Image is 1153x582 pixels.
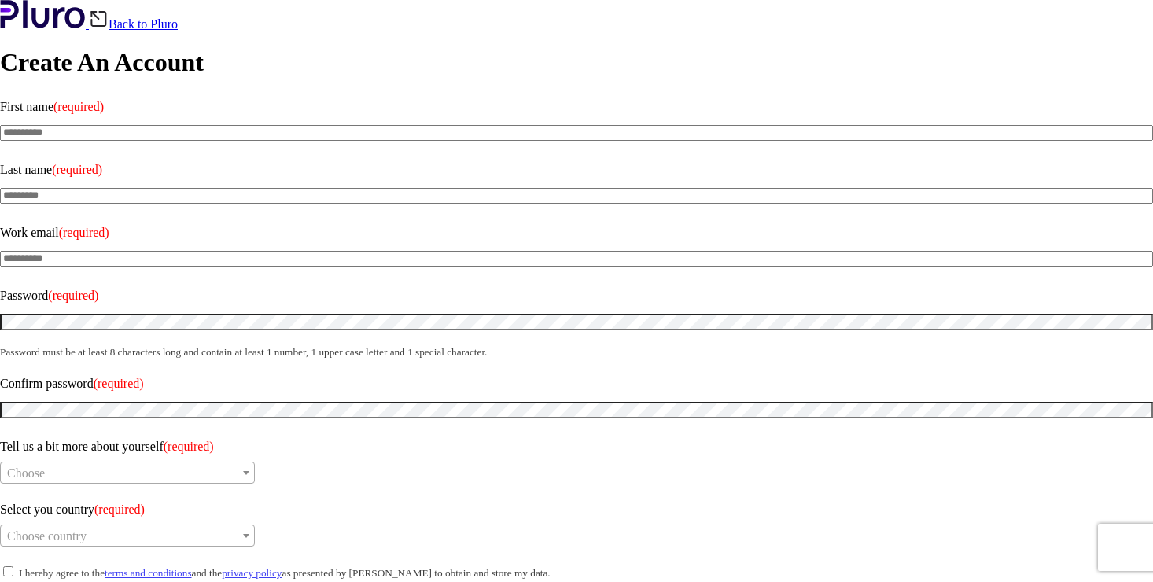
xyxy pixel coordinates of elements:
img: Back icon [89,9,109,28]
span: (required) [94,377,144,390]
span: (required) [53,100,104,113]
span: (required) [94,503,145,516]
a: terms and conditions [105,567,192,579]
span: (required) [59,226,109,239]
a: privacy policy [222,567,282,579]
span: (required) [48,289,98,302]
input: I hereby agree to theterms and conditionsand theprivacy policyas presented by [PERSON_NAME] to ob... [3,566,13,576]
small: I hereby agree to the and the as presented by [PERSON_NAME] to obtain and store my data. [19,567,551,579]
span: Choose country [7,529,87,543]
span: Choose [7,466,45,480]
span: (required) [52,163,102,176]
a: Back to Pluro [89,17,178,31]
span: (required) [164,440,214,453]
